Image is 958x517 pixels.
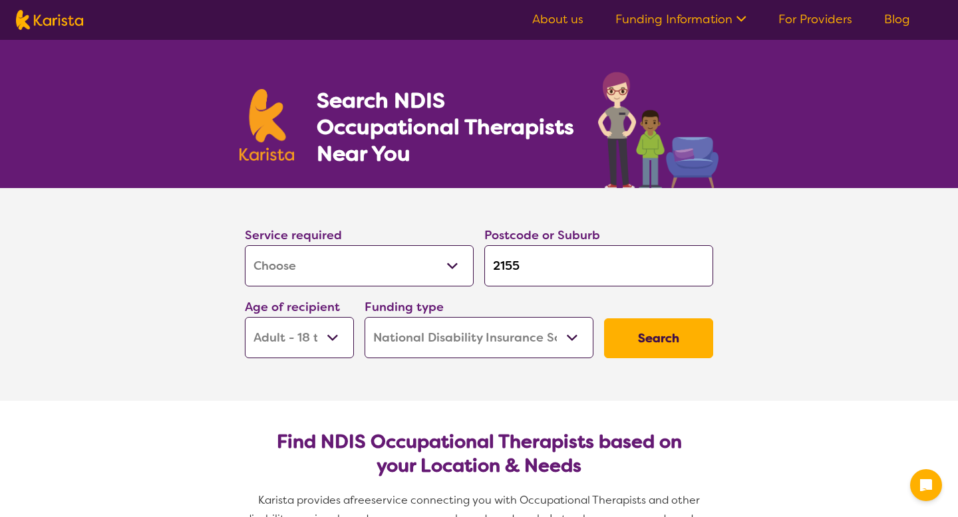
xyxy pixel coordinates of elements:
[365,299,444,315] label: Funding type
[16,10,83,30] img: Karista logo
[239,89,294,161] img: Karista logo
[604,318,713,358] button: Search
[484,227,600,243] label: Postcode or Suburb
[598,72,718,188] img: occupational-therapy
[245,227,342,243] label: Service required
[258,493,350,507] span: Karista provides a
[245,299,340,315] label: Age of recipient
[778,11,852,27] a: For Providers
[884,11,910,27] a: Blog
[615,11,746,27] a: Funding Information
[484,245,713,286] input: Type
[350,493,371,507] span: free
[317,87,575,167] h1: Search NDIS Occupational Therapists Near You
[255,430,703,478] h2: Find NDIS Occupational Therapists based on your Location & Needs
[532,11,583,27] a: About us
